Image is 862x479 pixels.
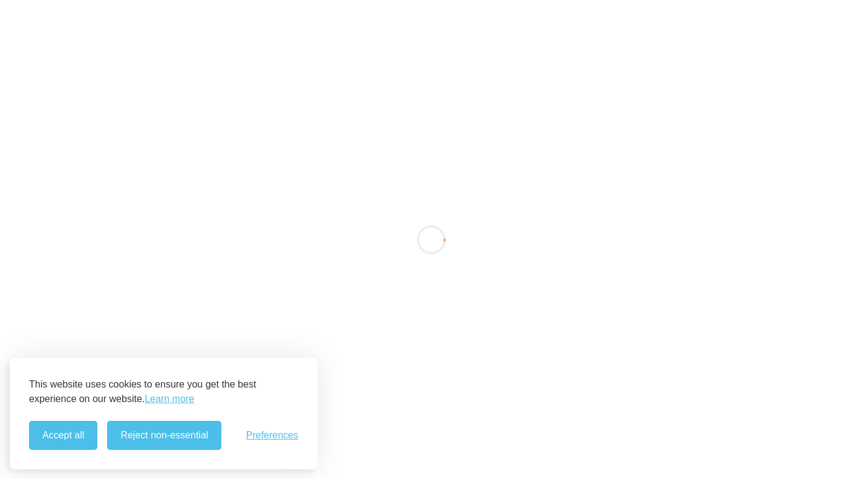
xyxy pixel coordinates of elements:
button: Toggle preferences [246,430,298,441]
span: Preferences [246,430,298,441]
button: Accept all cookies [29,421,97,450]
p: This website uses cookies to ensure you get the best experience on our website. [29,377,298,406]
a: Learn more [145,392,194,406]
button: Reject non-essential [107,421,221,450]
